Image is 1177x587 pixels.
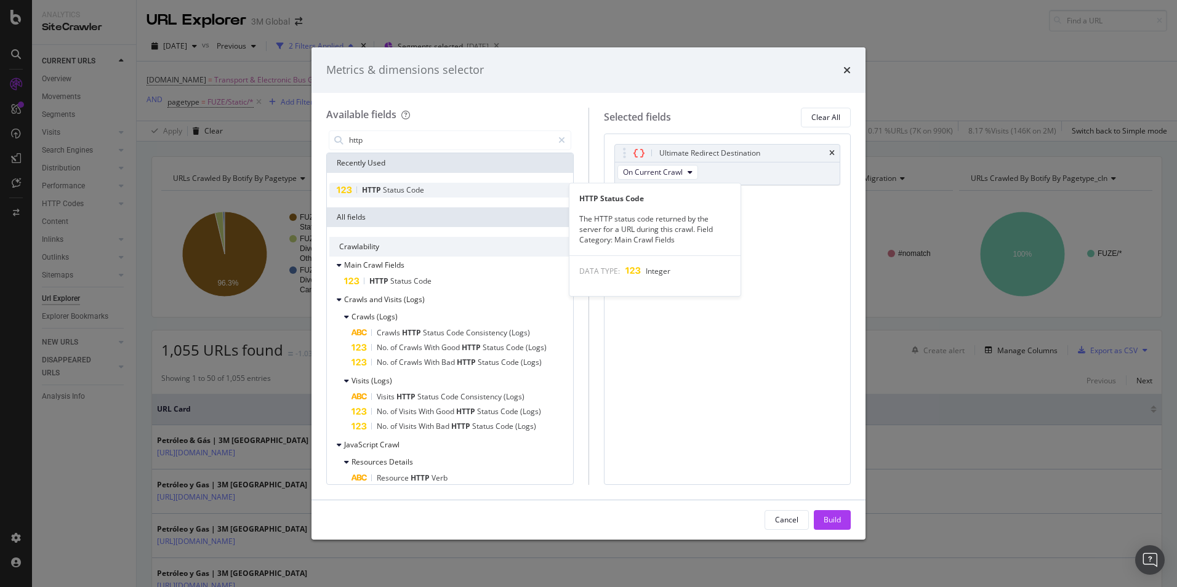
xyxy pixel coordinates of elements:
span: Resources [351,457,389,467]
span: of [390,421,399,431]
span: Visits [399,406,419,417]
span: Crawls [351,311,377,322]
span: Code [441,391,460,402]
span: Status [478,357,501,367]
button: Cancel [765,510,809,530]
span: DATA TYPE: [579,266,620,276]
span: Bad [441,357,457,367]
span: (Logs) [371,375,392,386]
span: On Current Crawl [623,167,683,177]
span: (Logs) [526,342,547,353]
button: Clear All [801,108,851,127]
span: of [390,357,399,367]
span: Verb [432,473,448,483]
div: Build [824,514,841,525]
span: With [419,421,436,431]
div: Cancel [775,514,798,525]
span: Visits [384,294,404,305]
span: HTTP [456,406,477,417]
span: Code [414,276,432,286]
button: On Current Crawl [617,165,698,180]
div: HTTP Status Code [569,193,741,204]
span: With [424,342,441,353]
span: (Logs) [404,294,425,305]
input: Search by field name [348,131,553,150]
span: Code [500,406,520,417]
span: Status [423,327,446,338]
span: Bad [436,421,451,431]
span: Status [483,342,506,353]
span: Crawl [380,439,400,450]
span: HTTP [411,473,432,483]
span: No. [377,357,390,367]
span: (Logs) [520,406,541,417]
span: Crawls [399,342,424,353]
div: Crawlability [329,237,571,257]
span: Consistency [466,327,509,338]
span: Code [506,342,526,353]
div: The HTTP status code returned by the server for a URL during this crawl. Field Category: Main Cra... [569,214,741,245]
button: Build [814,510,851,530]
span: Status [390,276,414,286]
div: Ultimate Redirect Destination [659,147,760,159]
span: (Logs) [515,421,536,431]
span: Good [436,406,456,417]
span: and [369,294,384,305]
span: HTTP [369,276,390,286]
div: Available fields [326,108,396,121]
span: Visits [351,375,371,386]
span: HTTP [396,391,417,402]
span: No. [377,421,390,431]
div: Ultimate Redirect DestinationtimesOn Current Crawl [614,144,841,185]
span: Details [389,457,413,467]
span: Crawl [363,260,385,270]
span: Consistency [460,391,504,402]
span: of [390,342,399,353]
span: Visits [399,421,419,431]
span: HTTP [451,421,472,431]
span: HTTP [362,185,383,195]
span: Status [477,406,500,417]
span: HTTP [462,342,483,353]
span: Code [446,327,466,338]
span: Code [496,421,515,431]
span: HTTP [402,327,423,338]
div: modal [311,47,866,540]
span: (Logs) [377,311,398,322]
span: With [424,357,441,367]
div: All fields [327,207,573,227]
span: HTTP [457,357,478,367]
span: of [390,406,399,417]
span: (Logs) [504,391,524,402]
span: Fields [385,260,404,270]
span: (Logs) [509,327,530,338]
span: Visits [377,391,396,402]
div: Metrics & dimensions selector [326,62,484,78]
span: Good [441,342,462,353]
span: (Logs) [521,357,542,367]
span: Code [406,185,424,195]
div: times [829,150,835,157]
span: With [419,406,436,417]
div: Selected fields [604,110,671,124]
div: times [843,62,851,78]
span: Resource [377,473,411,483]
span: Status [472,421,496,431]
span: Status [417,391,441,402]
span: Crawls [344,294,369,305]
div: Open Intercom Messenger [1135,545,1165,575]
span: Status [383,185,406,195]
span: No. [377,406,390,417]
span: No. [377,342,390,353]
span: Crawls [399,357,424,367]
div: Recently Used [327,153,573,173]
div: Clear All [811,112,840,122]
span: Crawls [377,327,402,338]
span: Code [501,357,521,367]
span: JavaScript [344,439,380,450]
span: Integer [646,266,670,276]
span: Main [344,260,363,270]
